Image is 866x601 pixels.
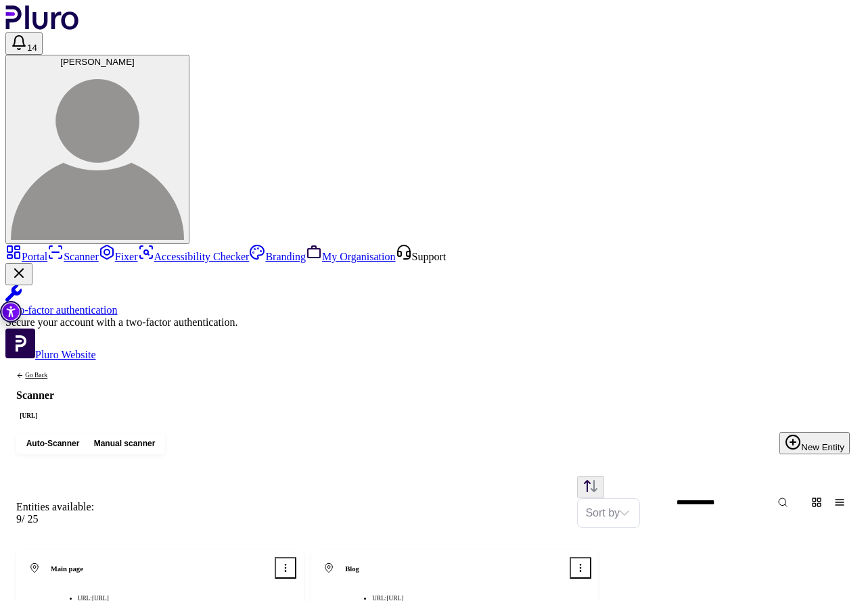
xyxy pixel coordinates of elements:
button: Open options menu [275,557,296,579]
h3: Main page [51,564,109,575]
div: Set sorting [577,498,640,528]
a: Open Support screen [396,251,447,262]
a: Two-factor authentication [5,285,861,316]
a: Back to previous screen [16,372,54,379]
button: Manual scanner [87,435,162,452]
span: 14 [27,43,37,53]
h1: Scanner [16,390,54,401]
span: 9 / [16,513,24,525]
button: Open notifications, you have 14 new notifications [5,32,43,55]
button: [PERSON_NAME]SKY LALKA [5,55,189,244]
button: New Entity [779,432,850,454]
div: Two-factor authentication [5,304,861,316]
div: Entities available: [16,501,94,513]
span: [PERSON_NAME] [60,57,135,67]
a: Logo [5,20,79,32]
a: Open Pluro Website [5,349,96,360]
a: My Organisation [306,251,396,262]
a: Scanner [47,251,99,262]
button: Change content view type to table [830,492,850,512]
button: Close Two-factor authentication notification [5,263,32,285]
h3: Blog [345,564,403,575]
a: Fixer [99,251,138,262]
button: Open options menu [570,557,591,579]
div: 25 [16,513,94,525]
a: Accessibility Checker [138,251,250,262]
a: Branding [249,251,306,262]
span: Manual scanner [94,438,156,449]
button: Change sorting direction [577,476,604,498]
aside: Sidebar menu [5,244,861,361]
input: Website Search [669,493,824,512]
a: Portal [5,251,47,262]
div: Secure your account with a two-factor authentication. [5,316,861,329]
div: [URL] [16,412,41,422]
img: SKY LALKA [11,67,184,240]
span: Auto-Scanner [26,438,80,449]
button: Auto-Scanner [19,435,87,452]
